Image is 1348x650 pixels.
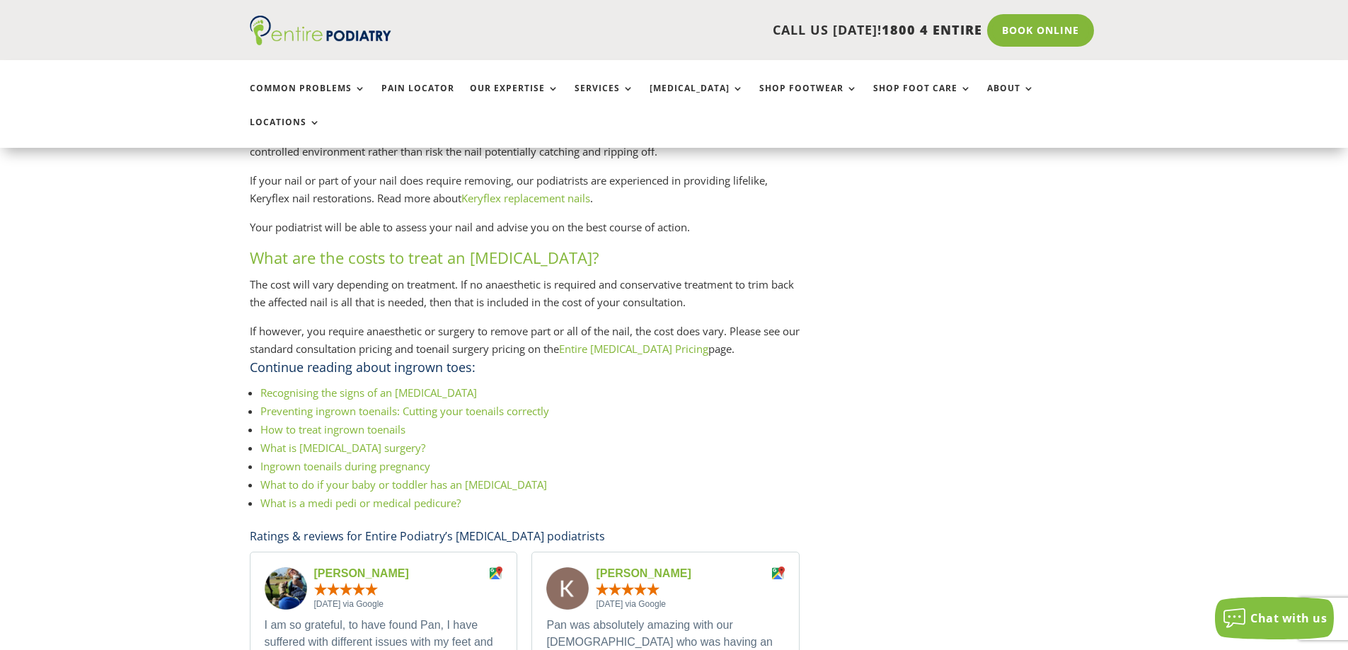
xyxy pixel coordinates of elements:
p: The cost will vary depending on treatment. If no anaesthetic is required and conservative treatme... [250,276,800,323]
span: Rated 5 [596,583,659,596]
h3: [PERSON_NAME] [314,567,482,581]
a: Shop Footwear [759,83,858,114]
a: What is [MEDICAL_DATA] surgery? [260,441,425,455]
a: Recognising the signs of an [MEDICAL_DATA] [260,385,477,400]
a: Our Expertise [470,83,559,114]
img: logo (1) [250,16,391,45]
span: Chat with us [1250,610,1327,626]
a: Keryflex replacement nails [461,191,590,205]
a: Preventing ingrown toenails: Cutting your toenails correctly [260,404,549,418]
h5: Ratings & reviews for Entire Podiatry’s [MEDICAL_DATA] podiatrists [250,528,800,551]
span: [DATE] via Google [314,599,503,610]
h3: [PERSON_NAME] [596,567,764,581]
span: Rated 5 [314,583,378,596]
a: About [987,83,1035,114]
a: What to do if your baby or toddler has an [MEDICAL_DATA] [260,477,547,492]
button: Chat with us [1215,597,1334,639]
span: [DATE] via Google [596,599,785,610]
p: If however, you require anaesthetic or surgery to remove part or all of the nail, the cost does v... [250,323,800,359]
span: 1800 4 ENTIRE [882,21,982,38]
a: Locations [250,117,321,148]
a: Entire [MEDICAL_DATA] Pricing [559,342,708,356]
p: CALL US [DATE]! [446,21,982,40]
a: Services [575,83,634,114]
h3: What are the costs to treat an [MEDICAL_DATA]? [250,247,800,276]
a: [MEDICAL_DATA] [650,83,744,114]
a: Pain Locator [381,83,454,114]
a: What is a medi pedi or medical pedicure? [260,496,461,510]
a: Common Problems [250,83,366,114]
a: Ingrown toenails during pregnancy [260,459,430,473]
a: Entire Podiatry [250,34,391,48]
p: If your nail or part of your nail does require removing, our podiatrists are experienced in provi... [250,172,800,219]
p: Your podiatrist will be able to assess your nail and advise you on the best course of action. [250,219,800,248]
a: Shop Foot Care [873,83,972,114]
a: How to treat ingrown toenails [260,422,405,436]
h4: Continue reading about ingrown toes: [250,359,800,383]
a: Book Online [987,14,1094,47]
